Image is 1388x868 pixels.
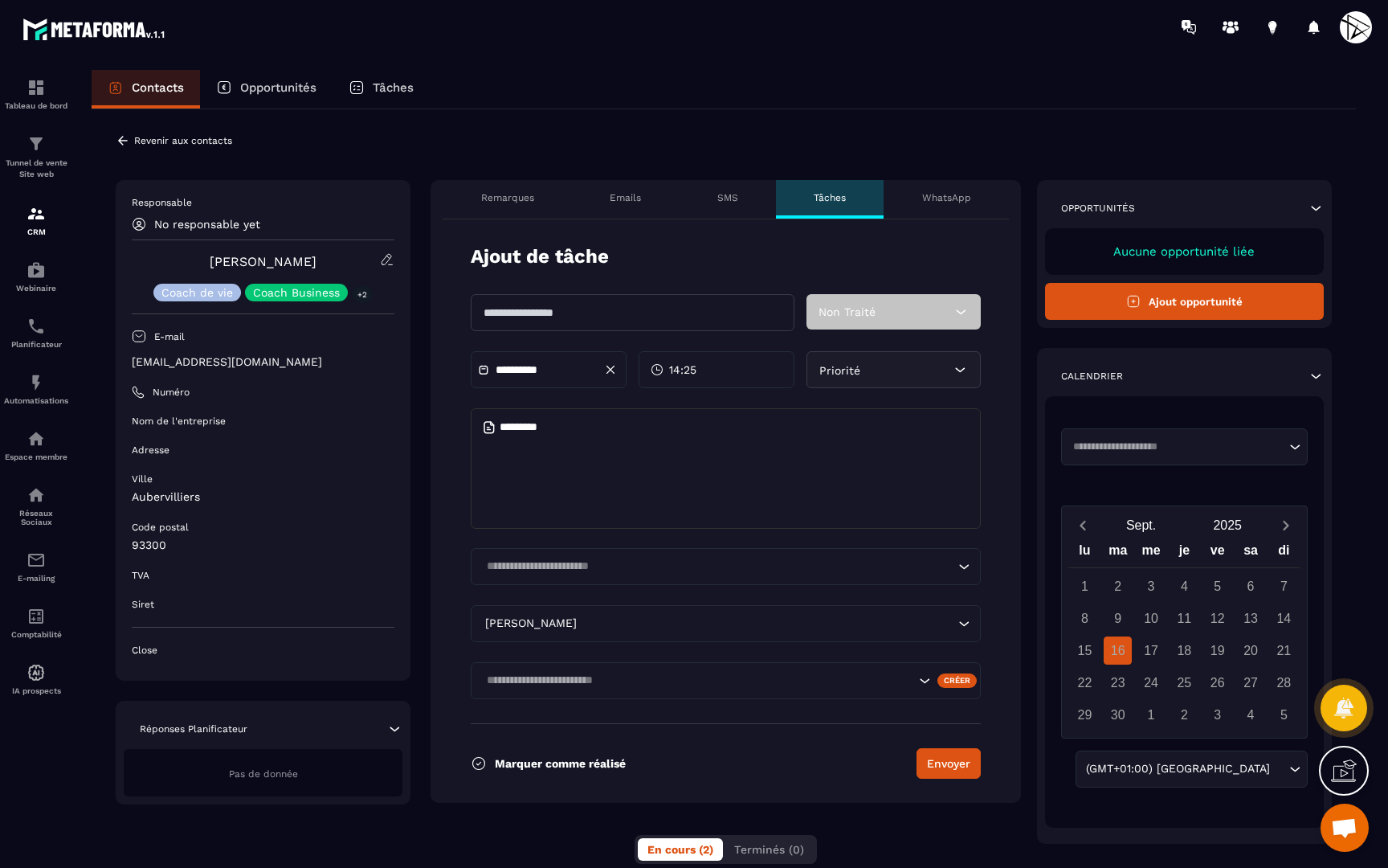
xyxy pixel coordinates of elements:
[717,191,738,204] p: SMS
[580,615,954,633] input: Search for option
[1170,669,1198,697] div: 25
[27,429,46,448] img: automations
[27,134,46,154] img: formation
[481,615,580,633] span: [PERSON_NAME]
[495,757,626,770] p: Marquer comme réalisé
[481,672,915,690] input: Search for option
[229,768,298,780] span: Pas de donnée
[4,284,68,293] p: Webinaire
[4,192,68,248] a: formationformationCRM
[1137,669,1166,697] div: 24
[27,663,46,682] img: automations
[132,80,184,95] p: Contacts
[1170,701,1198,729] div: 2
[1237,604,1265,633] div: 13
[27,78,46,97] img: formation
[27,373,46,392] img: automations
[1104,604,1132,633] div: 9
[132,521,189,534] p: Code postal
[1203,669,1231,697] div: 26
[1203,701,1231,729] div: 3
[1170,604,1198,633] div: 11
[1137,637,1166,665] div: 17
[132,489,394,505] p: Aubervilliers
[1071,669,1099,697] div: 22
[669,362,696,378] span: 14:25
[4,574,68,583] p: E-mailing
[1184,511,1271,539] button: Open years overlay
[1170,637,1198,665] div: 18
[1101,539,1134,567] div: ma
[27,204,46,223] img: formation
[1071,637,1099,665] div: 15
[352,286,373,303] p: +2
[1098,511,1185,539] button: Open months overlay
[1068,514,1098,536] button: Previous month
[1234,539,1267,567] div: sa
[132,644,394,657] p: Close
[1104,701,1132,729] div: 30
[4,227,68,236] p: CRM
[140,723,247,735] p: Réponses Planificateur
[916,748,981,779] button: Envoyer
[4,509,68,526] p: Réseaux Sociaux
[1104,572,1132,600] div: 2
[1137,701,1166,729] div: 1
[4,595,68,651] a: accountantaccountantComptabilité
[1268,539,1300,567] div: di
[1137,604,1166,633] div: 10
[132,598,154,611] p: Siret
[4,122,68,192] a: formationformationTunnel de vente Site web
[481,558,954,575] input: Search for option
[200,70,333,108] a: Opportunités
[4,452,68,461] p: Espace membre
[4,417,68,473] a: automationsautomationsEspace membre
[1068,539,1300,729] div: Calendar wrapper
[132,444,169,457] p: Adresse
[1137,572,1166,600] div: 3
[481,191,534,204] p: Remarques
[1273,760,1285,778] input: Search for option
[819,305,876,318] span: Non Traité
[1201,539,1234,567] div: ve
[1270,669,1298,697] div: 28
[1237,637,1265,665] div: 20
[1071,604,1099,633] div: 8
[1203,572,1231,600] div: 5
[1168,539,1201,567] div: je
[134,135,232,146] p: Revenir aux contacts
[4,66,68,122] a: formationformationTableau de bord
[27,317,46,336] img: scheduler
[647,843,713,856] span: En cours (2)
[4,101,68,110] p: Tableau de bord
[1203,637,1231,665] div: 19
[4,473,68,538] a: social-networksocial-networkRéseaux Sociaux
[27,551,46,570] img: email
[1068,439,1285,455] input: Search for option
[1270,701,1298,729] div: 5
[1104,637,1132,665] div: 16
[132,354,394,370] p: [EMAIL_ADDRESS][DOMAIN_NAME]
[132,196,394,209] p: Responsable
[1270,604,1298,633] div: 14
[333,70,430,108] a: Tâches
[725,838,814,861] button: Terminés (0)
[132,538,394,553] p: 93300
[161,287,233,298] p: Coach de vie
[27,260,46,280] img: automations
[638,838,723,861] button: En cours (2)
[1068,539,1101,567] div: lu
[471,662,981,699] div: Search for option
[1076,751,1308,788] div: Search for option
[922,191,971,204] p: WhatsApp
[1203,604,1231,633] div: 12
[819,364,860,377] span: Priorité
[937,674,977,688] div: Créer
[1271,514,1300,536] button: Next month
[1170,572,1198,600] div: 4
[471,605,981,642] div: Search for option
[1061,244,1308,259] p: Aucune opportunité liée
[1061,428,1308,465] div: Search for option
[240,80,316,95] p: Opportunités
[734,843,804,856] span: Terminés (0)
